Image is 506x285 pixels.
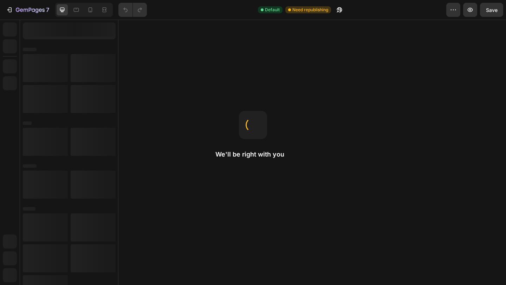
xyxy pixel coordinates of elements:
span: Default [265,7,280,13]
span: Save [486,7,498,13]
button: Save [480,3,503,17]
span: Need republishing [292,7,328,13]
button: 7 [3,3,52,17]
p: 7 [46,6,49,14]
h2: We'll be right with you [215,150,291,159]
div: Undo/Redo [118,3,147,17]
